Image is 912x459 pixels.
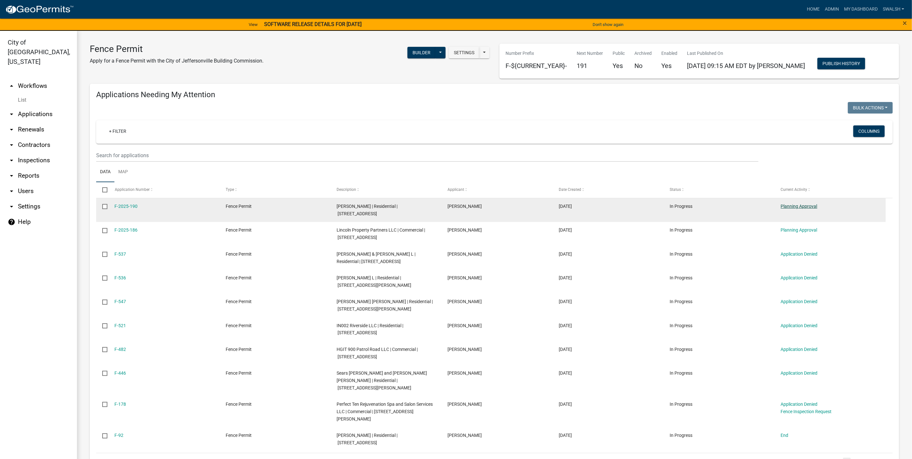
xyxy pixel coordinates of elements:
[670,323,692,328] span: In Progress
[670,227,692,233] span: In Progress
[664,182,774,198] datatable-header-cell: Status
[8,172,15,180] i: arrow_drop_down
[246,19,260,30] a: View
[670,402,692,407] span: In Progress
[848,102,893,114] button: Bulk Actions
[559,251,572,257] span: 04/26/2024
[670,299,692,304] span: In Progress
[448,402,482,407] span: jeffery a murphy
[8,82,15,90] i: arrow_drop_up
[96,182,108,198] datatable-header-cell: Select
[781,347,818,352] a: Application Denied
[8,218,15,226] i: help
[635,62,652,70] h5: No
[337,433,397,445] span: Tilton Nancy | Residential | 3541 Peach Tree Street
[220,182,330,198] datatable-header-cell: Type
[559,347,572,352] span: 02/06/2024
[559,204,572,209] span: 10/06/2025
[115,433,124,438] a: F-92
[687,50,805,57] p: Last Published On
[448,275,482,280] span: Kevin Strong
[781,323,818,328] a: Application Denied
[104,125,131,137] a: + Filter
[553,182,664,198] datatable-header-cell: Date Created
[226,227,252,233] span: Fence Permit
[670,187,681,192] span: Status
[407,47,436,58] button: Builder
[8,141,15,149] i: arrow_drop_down
[822,3,841,15] a: Admin
[449,47,480,58] button: Settings
[337,187,356,192] span: Description
[577,62,603,70] h5: 191
[559,433,572,438] span: 08/11/2022
[559,275,572,280] span: 04/24/2024
[8,110,15,118] i: arrow_drop_down
[114,162,132,183] a: Map
[8,126,15,133] i: arrow_drop_down
[448,204,482,209] span: Keith Baisch
[442,182,553,198] datatable-header-cell: Applicant
[8,157,15,164] i: arrow_drop_down
[448,251,482,257] span: David Hoffmann
[903,19,907,28] span: ×
[662,62,678,70] h5: Yes
[448,433,482,438] span: Mary Frey
[903,19,907,27] button: Close
[96,90,893,99] h4: Applications Needing My Attention
[804,3,822,15] a: Home
[670,347,692,352] span: In Progress
[226,204,252,209] span: Fence Permit
[8,203,15,210] i: arrow_drop_down
[781,433,789,438] a: End
[781,402,818,407] a: Application Denied
[8,187,15,195] i: arrow_drop_down
[226,323,252,328] span: Fence Permit
[880,3,907,15] a: swalsh
[781,187,807,192] span: Current Activity
[90,57,264,65] p: Apply for a Fence Permit with the City of Jeffersonville Building Commission.
[781,370,818,376] a: Application Denied
[96,149,758,162] input: Search for applications
[590,19,626,30] button: Don't show again
[115,323,126,328] a: F-521
[670,370,692,376] span: In Progress
[448,227,482,233] span: Keith Baisch
[226,433,252,438] span: Fence Permit
[781,251,818,257] a: Application Denied
[115,227,138,233] a: F-2025-186
[670,251,692,257] span: In Progress
[337,299,433,311] span: Shaughnessy Erin Marie | Residential | 8006 Stacy Springs Blvd, Charlestown, IN 47111
[115,299,126,304] a: F-547
[853,125,885,137] button: Columns
[662,50,678,57] p: Enabled
[226,299,252,304] span: Fence Permit
[670,204,692,209] span: In Progress
[337,402,433,421] span: Perfect Ten Rejuvenation Spa and Salon Services LLC | Commercial | 320 W. Gordon Gutman
[115,251,126,257] a: F-537
[817,58,865,69] button: Publish History
[96,162,114,183] a: Data
[506,62,567,70] h5: F-${CURRENT_YEAR}-
[559,227,572,233] span: 09/26/2025
[330,182,441,198] datatable-header-cell: Description
[115,187,150,192] span: Application Number
[506,50,567,57] p: Number Prefix
[226,347,252,352] span: Fence Permit
[226,187,234,192] span: Type
[337,275,411,288] span: Taylor Codi L | Residential | 2405 Cornwell Dr
[226,370,252,376] span: Fence Permit
[613,62,625,70] h5: Yes
[264,21,362,27] strong: SOFTWARE RELEASE DETAILS FOR [DATE]
[337,323,403,336] span: IN002 Riverside LLC | Residential | 415 E Riverside Drive, Jeffersonville, IN
[337,227,425,240] span: Lincoln Property Partners LLC | Commercial | 3050 ELEMENT LN
[841,3,880,15] a: My Dashboard
[448,323,482,328] span: Chandni Dhanjal
[781,275,818,280] a: Application Denied
[115,275,126,280] a: F-536
[448,370,482,376] span: Drew Ellis
[559,187,581,192] span: Date Created
[817,61,865,66] wm-modal-confirm: Workflow Publish History
[226,402,252,407] span: Fence Permit
[337,204,397,216] span: Wyatt Mark Jr | Residential | 3050 ELEMENT LN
